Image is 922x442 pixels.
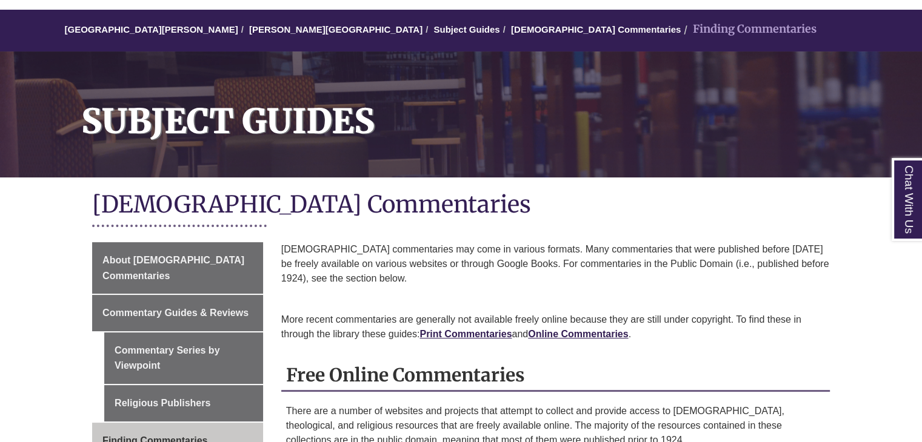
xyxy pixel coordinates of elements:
[64,24,238,35] a: [GEOGRAPHIC_DATA][PERSON_NAME]
[102,308,249,318] span: Commentary Guides & Reviews
[281,312,830,341] p: More recent commentaries are generally not available freely online because they are still under c...
[281,360,830,392] h2: Free Online Commentaries
[511,24,681,35] a: [DEMOGRAPHIC_DATA] Commentaries
[92,190,830,222] h1: [DEMOGRAPHIC_DATA] Commentaries
[104,385,263,421] a: Religious Publishers
[433,24,499,35] a: Subject Guides
[681,21,817,38] li: Finding Commentaries
[102,255,244,281] span: About [DEMOGRAPHIC_DATA] Commentaries
[528,329,628,339] a: Online Commentaries
[249,24,423,35] a: [PERSON_NAME][GEOGRAPHIC_DATA]
[419,329,512,339] a: Print Commentaries
[92,242,263,294] a: About [DEMOGRAPHIC_DATA] Commentaries
[104,332,263,384] a: Commentary Series by Viewpoint
[92,295,263,331] a: Commentary Guides & Reviews
[68,51,922,162] h1: Subject Guides
[281,242,830,286] p: [DEMOGRAPHIC_DATA] commentaries may come in various formats. Many commentaries that were publishe...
